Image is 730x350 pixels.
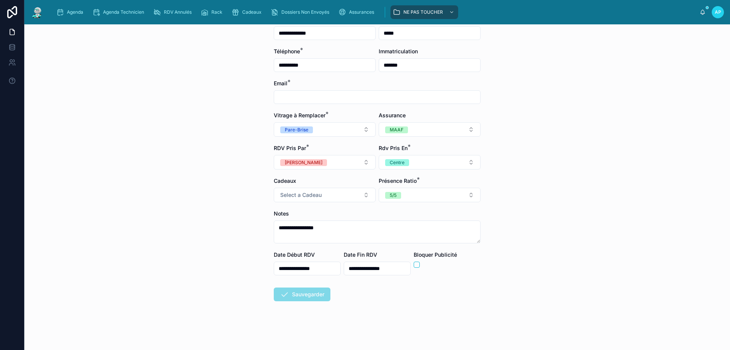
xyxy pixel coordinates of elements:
[379,112,406,118] span: Assurance
[379,177,417,184] span: Présence Ratio
[268,5,335,19] a: Dossiers Non Envoyés
[274,145,306,151] span: RDV Pris Par
[103,9,144,15] span: Agenda Technicien
[379,122,481,137] button: Select Button
[403,9,443,15] span: NE PAS TOUCHER
[274,177,296,184] span: Cadeaux
[164,9,192,15] span: RDV Annulés
[151,5,197,19] a: RDV Annulés
[285,126,308,133] div: Pare-Brise
[54,5,89,19] a: Agenda
[274,48,300,54] span: Téléphone
[349,9,374,15] span: Assurances
[274,112,325,118] span: Vitrage à Remplacer
[274,210,289,217] span: Notes
[336,5,379,19] a: Assurances
[274,122,376,137] button: Select Button
[390,126,403,133] div: MAAF
[285,159,322,166] div: [PERSON_NAME]
[379,145,408,151] span: Rdv Pris En
[274,188,376,202] button: Select Button
[390,159,405,166] div: Centre
[390,192,397,199] div: 5/5
[414,251,457,258] span: Bloquer Publicité
[50,4,700,21] div: scrollable content
[344,251,377,258] span: Date Fin RDV
[379,188,481,202] button: Select Button
[379,155,481,169] button: Select Button
[280,191,322,199] span: Select a Cadeau
[242,9,262,15] span: Cadeaux
[715,9,721,15] span: AP
[274,155,376,169] button: Select Button
[90,5,149,19] a: Agenda Technicien
[281,9,329,15] span: Dossiers Non Envoyés
[229,5,267,19] a: Cadeaux
[67,9,83,15] span: Agenda
[274,80,287,86] span: Email
[379,48,418,54] span: Immatriculation
[198,5,228,19] a: Rack
[211,9,222,15] span: Rack
[274,251,315,258] span: Date Début RDV
[390,5,458,19] a: NE PAS TOUCHER
[30,6,44,18] img: App logo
